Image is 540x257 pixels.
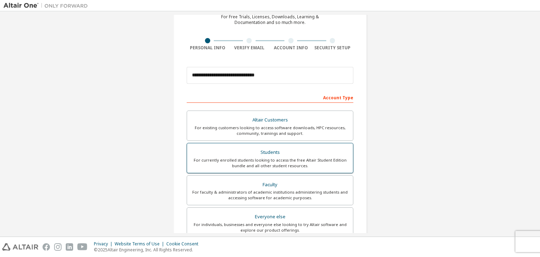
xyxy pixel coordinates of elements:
div: Faculty [191,180,349,190]
div: Altair Customers [191,115,349,125]
img: facebook.svg [43,243,50,251]
img: youtube.svg [77,243,88,251]
div: Security Setup [312,45,354,51]
div: Privacy [94,241,115,247]
div: For faculty & administrators of academic institutions administering students and accessing softwa... [191,189,349,201]
img: linkedin.svg [66,243,73,251]
div: For existing customers looking to access software downloads, HPC resources, community, trainings ... [191,125,349,136]
img: altair_logo.svg [2,243,38,251]
div: Account Info [270,45,312,51]
div: Website Terms of Use [115,241,166,247]
div: Verify Email [229,45,270,51]
div: Students [191,148,349,157]
div: Cookie Consent [166,241,202,247]
div: For Free Trials, Licenses, Downloads, Learning & Documentation and so much more. [221,14,319,25]
img: Altair One [4,2,91,9]
img: instagram.svg [54,243,62,251]
div: Everyone else [191,212,349,222]
div: Personal Info [187,45,229,51]
div: Account Type [187,92,353,103]
div: For currently enrolled students looking to access the free Altair Student Edition bundle and all ... [191,157,349,169]
p: © 2025 Altair Engineering, Inc. All Rights Reserved. [94,247,202,253]
div: For individuals, businesses and everyone else looking to try Altair software and explore our prod... [191,222,349,233]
